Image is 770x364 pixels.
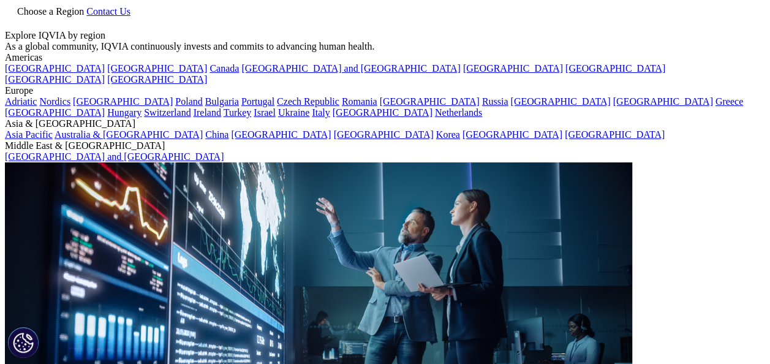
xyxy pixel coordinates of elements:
[5,151,224,162] a: [GEOGRAPHIC_DATA] and [GEOGRAPHIC_DATA]
[254,107,276,118] a: Israel
[241,63,460,74] a: [GEOGRAPHIC_DATA] and [GEOGRAPHIC_DATA]
[241,96,274,107] a: Portugal
[8,327,39,358] button: Cookies Settings
[5,41,765,52] div: As a global community, IQVIA continuously invests and commits to advancing human health.
[613,96,713,107] a: [GEOGRAPHIC_DATA]
[5,30,765,41] div: Explore IQVIA by region
[107,63,207,74] a: [GEOGRAPHIC_DATA]
[510,96,610,107] a: [GEOGRAPHIC_DATA]
[205,96,239,107] a: Bulgaria
[312,107,330,118] a: Italy
[5,63,105,74] a: [GEOGRAPHIC_DATA]
[224,107,252,118] a: Turkey
[715,96,743,107] a: Greece
[39,96,70,107] a: Nordics
[334,129,434,140] a: [GEOGRAPHIC_DATA]
[144,107,191,118] a: Switzerland
[73,96,173,107] a: [GEOGRAPHIC_DATA]
[463,63,563,74] a: [GEOGRAPHIC_DATA]
[278,107,310,118] a: Ukraine
[5,129,53,140] a: Asia Pacific
[333,107,432,118] a: [GEOGRAPHIC_DATA]
[5,118,765,129] div: Asia & [GEOGRAPHIC_DATA]
[565,63,665,74] a: [GEOGRAPHIC_DATA]
[175,96,202,107] a: Poland
[231,129,331,140] a: [GEOGRAPHIC_DATA]
[436,129,460,140] a: Korea
[342,96,377,107] a: Romania
[482,96,508,107] a: Russia
[277,96,339,107] a: Czech Republic
[565,129,665,140] a: [GEOGRAPHIC_DATA]
[86,6,130,17] a: Contact Us
[462,129,562,140] a: [GEOGRAPHIC_DATA]
[5,74,105,85] a: [GEOGRAPHIC_DATA]
[380,96,480,107] a: [GEOGRAPHIC_DATA]
[107,107,142,118] a: Hungary
[5,107,105,118] a: [GEOGRAPHIC_DATA]
[194,107,221,118] a: Ireland
[5,140,765,151] div: Middle East & [GEOGRAPHIC_DATA]
[209,63,239,74] a: Canada
[5,85,765,96] div: Europe
[55,129,203,140] a: Australia & [GEOGRAPHIC_DATA]
[5,96,37,107] a: Adriatic
[17,6,84,17] span: Choose a Region
[205,129,228,140] a: China
[107,74,207,85] a: [GEOGRAPHIC_DATA]
[5,52,765,63] div: Americas
[435,107,482,118] a: Netherlands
